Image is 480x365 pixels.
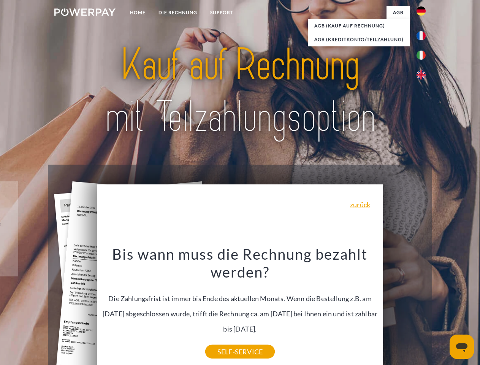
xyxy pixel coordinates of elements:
[387,6,410,19] a: agb
[54,8,116,16] img: logo-powerpay-white.svg
[350,201,370,208] a: zurück
[124,6,152,19] a: Home
[417,31,426,40] img: fr
[450,335,474,359] iframe: Schaltfläche zum Öffnen des Messaging-Fensters
[308,19,410,33] a: AGB (Kauf auf Rechnung)
[417,51,426,60] img: it
[417,6,426,16] img: de
[152,6,204,19] a: DIE RECHNUNG
[101,245,379,281] h3: Bis wann muss die Rechnung bezahlt werden?
[205,345,275,359] a: SELF-SERVICE
[204,6,240,19] a: SUPPORT
[308,33,410,46] a: AGB (Kreditkonto/Teilzahlung)
[73,36,407,146] img: title-powerpay_de.svg
[101,245,379,352] div: Die Zahlungsfrist ist immer bis Ende des aktuellen Monats. Wenn die Bestellung z.B. am [DATE] abg...
[417,70,426,79] img: en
